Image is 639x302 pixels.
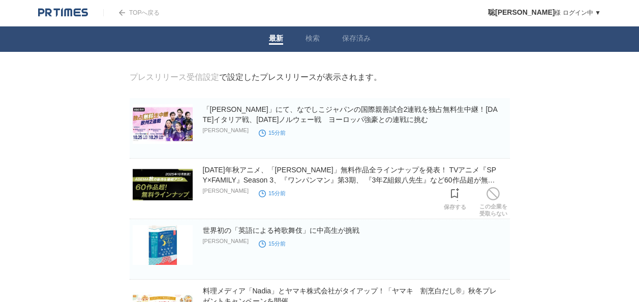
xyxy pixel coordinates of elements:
[203,127,249,133] p: [PERSON_NAME]
[203,188,249,194] p: [PERSON_NAME]
[130,72,382,83] div: で設定したプレスリリースが表示されます。
[119,10,125,16] img: arrow.png
[103,9,160,16] a: TOPへ戻る
[488,8,555,16] span: 聡[PERSON_NAME]
[203,226,359,234] a: 世界初の「英語による袴歌舞伎」に中高生が挑戦
[342,34,371,45] a: 保存済み
[488,9,601,16] a: 聡[PERSON_NAME]様 ログイン中 ▼
[259,190,286,196] time: 15分前
[133,165,193,204] img: 2025年秋アニメ、「ABEMA」無料作品全ラインナップを発表！ TVアニメ『SPY×FAMILY』Season 3、『ワンパンマン』第3期、 『3年Z組銀八先生』など60作品超が無料！
[130,73,219,81] a: プレスリリース受信設定
[133,225,193,265] img: 世界初の「英語による袴歌舞伎」に中高生が挑戦
[203,166,497,194] a: [DATE]年秋アニメ、「[PERSON_NAME]」無料作品全ラインナップを発表！ TVアニメ『SPY×FAMILY』Season 3、『ワンパンマン』第3期、 『3年Z組銀八先生』など60作...
[203,238,249,244] p: [PERSON_NAME]
[259,240,286,247] time: 15分前
[444,185,466,210] a: 保存する
[133,104,193,144] img: 「ABEMA」にて、なでしこジャパンの国際親善試合2連戦を独占無料生中継！10月25日（土）イタリア戦、10月29日（水）ノルウェー戦 ヨーロッパ強豪との連戦に挑む
[203,105,498,124] a: 「[PERSON_NAME]」にて、なでしこジャパンの国際親善試合2連戦を独占無料生中継！[DATE]イタリア戦、[DATE]ノルウェー戦 ヨーロッパ強豪との連戦に挑む
[38,8,88,18] img: logo.png
[269,34,283,45] a: 最新
[306,34,320,45] a: 検索
[479,185,507,217] a: この企業を受取らない
[259,130,286,136] time: 15分前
